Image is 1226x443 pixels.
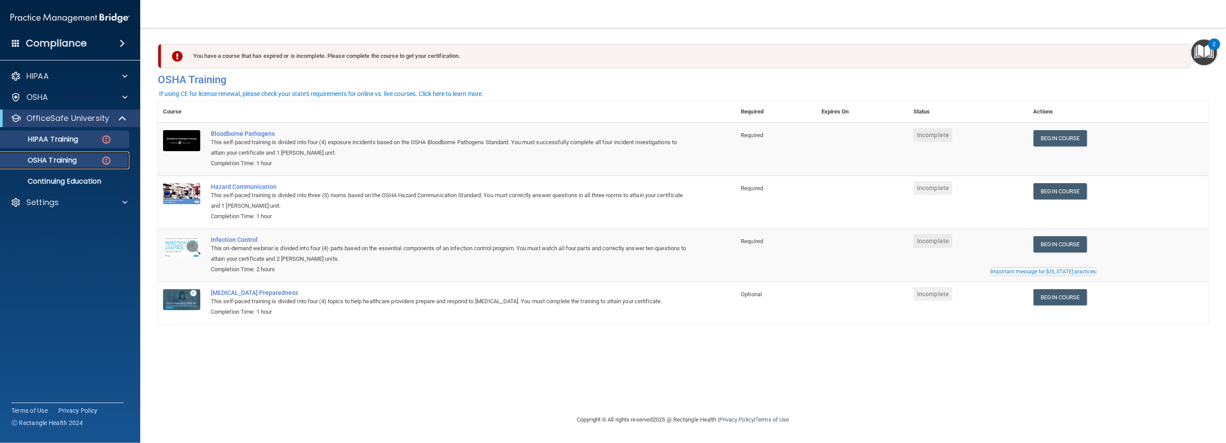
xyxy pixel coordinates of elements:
span: Ⓒ Rectangle Health 2024 [11,418,83,427]
a: Privacy Policy [58,406,98,415]
h4: Compliance [26,37,87,50]
span: Optional [741,291,762,298]
a: Bloodborne Pathogens [211,130,692,137]
a: Begin Course [1034,183,1087,199]
img: PMB logo [11,9,130,27]
div: This on-demand webinar is divided into four (4) parts based on the essential components of an inf... [211,243,692,264]
a: Privacy Policy [719,416,754,423]
img: danger-circle.6113f641.png [101,155,112,166]
p: OSHA [26,92,48,103]
button: Open Resource Center, 2 new notifications [1191,39,1217,65]
a: [MEDICAL_DATA] Preparedness [211,289,692,296]
a: Hazard Communication [211,183,692,190]
span: Incomplete [913,234,952,248]
iframe: Drift Widget Chat Controller [1182,383,1215,416]
p: Continuing Education [6,177,125,186]
a: Terms of Use [11,406,48,415]
img: exclamation-circle-solid-danger.72ef9ffc.png [172,51,183,62]
button: If using CE for license renewal, please check your state's requirements for online vs. live cours... [158,89,485,98]
th: Status [908,101,1028,123]
div: Completion Time: 1 hour [211,211,692,222]
a: OSHA [11,92,128,103]
a: Begin Course [1034,236,1087,252]
span: Incomplete [913,287,952,301]
div: Completion Time: 1 hour [211,307,692,317]
div: Completion Time: 2 hours [211,264,692,275]
a: OfficeSafe University [11,113,127,124]
p: OfficeSafe University [26,113,109,124]
div: This self-paced training is divided into four (4) exposure incidents based on the OSHA Bloodborne... [211,137,692,158]
a: Infection Control [211,236,692,243]
span: Required [741,132,764,138]
button: Read this if you are a dental practitioner in the state of CA [990,267,1098,276]
div: This self-paced training is divided into three (3) rooms based on the OSHA Hazard Communication S... [211,190,692,211]
th: Expires On [816,101,908,123]
p: Settings [26,197,59,208]
span: Required [741,185,764,191]
a: HIPAA [11,71,128,82]
a: Begin Course [1034,130,1087,146]
div: If using CE for license renewal, please check your state's requirements for online vs. live cours... [159,91,483,97]
p: HIPAA Training [6,135,78,144]
div: Copyright © All rights reserved 2025 @ Rectangle Health | | [523,406,843,434]
div: This self-paced training is divided into four (4) topics to help healthcare providers prepare and... [211,296,692,307]
span: Incomplete [913,181,952,195]
a: Settings [11,197,128,208]
span: Required [741,238,764,245]
img: danger-circle.6113f641.png [101,134,112,145]
th: Course [158,101,206,123]
h4: OSHA Training [158,74,1208,86]
a: Terms of Use [755,416,789,423]
a: Begin Course [1034,289,1087,305]
div: Completion Time: 1 hour [211,158,692,169]
th: Required [736,101,816,123]
div: You have a course that has expired or is incomplete. Please complete the course to get your certi... [161,44,1191,68]
p: HIPAA [26,71,49,82]
div: Important message for [US_STATE] practices [991,269,1096,274]
p: OSHA Training [6,156,77,165]
div: 2 [1213,44,1216,56]
th: Actions [1028,101,1208,123]
span: Incomplete [913,128,952,142]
